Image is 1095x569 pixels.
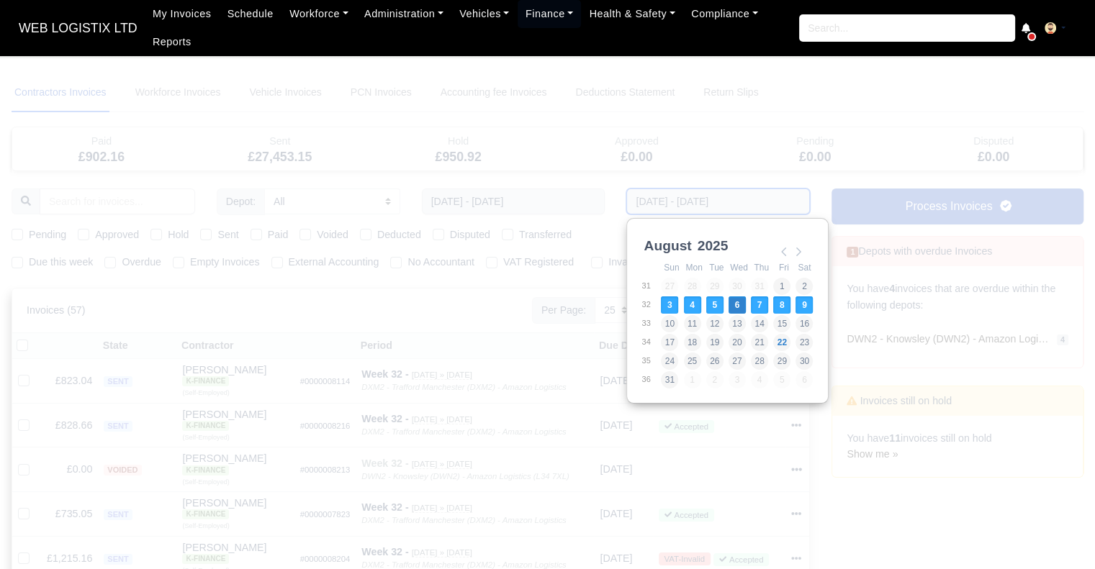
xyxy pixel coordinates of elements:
[796,315,813,332] button: 16
[12,14,145,42] a: WEB LOGISTIX LTD
[751,334,768,351] button: 21
[773,296,790,314] button: 8
[773,352,790,370] button: 29
[641,333,661,352] td: 34
[641,314,661,333] td: 33
[661,296,678,314] button: 3
[641,235,695,257] div: August
[695,235,731,257] div: 2025
[661,371,678,388] button: 31
[751,296,768,314] button: 7
[796,296,813,314] button: 9
[729,296,746,314] button: 6
[796,278,813,295] button: 2
[641,277,661,296] td: 31
[790,243,807,260] button: Next Month
[664,263,679,273] abbr: Sunday
[641,370,661,389] td: 36
[796,352,813,370] button: 30
[729,315,746,332] button: 13
[706,352,724,370] button: 26
[729,334,746,351] button: 20
[684,334,701,351] button: 18
[661,334,678,351] button: 17
[661,352,678,370] button: 24
[798,263,811,273] abbr: Saturday
[729,352,746,370] button: 27
[661,315,678,332] button: 10
[775,243,793,260] button: Previous Month
[799,14,1015,42] input: Search...
[796,334,813,351] button: 23
[641,352,661,370] td: 35
[641,296,661,314] td: 32
[773,278,790,295] button: 1
[751,352,768,370] button: 28
[706,334,724,351] button: 19
[709,263,724,273] abbr: Tuesday
[751,315,768,332] button: 14
[754,263,769,273] abbr: Thursday
[685,263,702,273] abbr: Monday
[145,28,199,56] a: Reports
[1023,500,1095,569] iframe: Chat Widget
[773,334,790,351] button: 22
[706,315,724,332] button: 12
[779,263,789,273] abbr: Friday
[706,296,724,314] button: 5
[773,315,790,332] button: 15
[730,263,747,273] abbr: Wednesday
[684,352,701,370] button: 25
[684,296,701,314] button: 4
[684,315,701,332] button: 11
